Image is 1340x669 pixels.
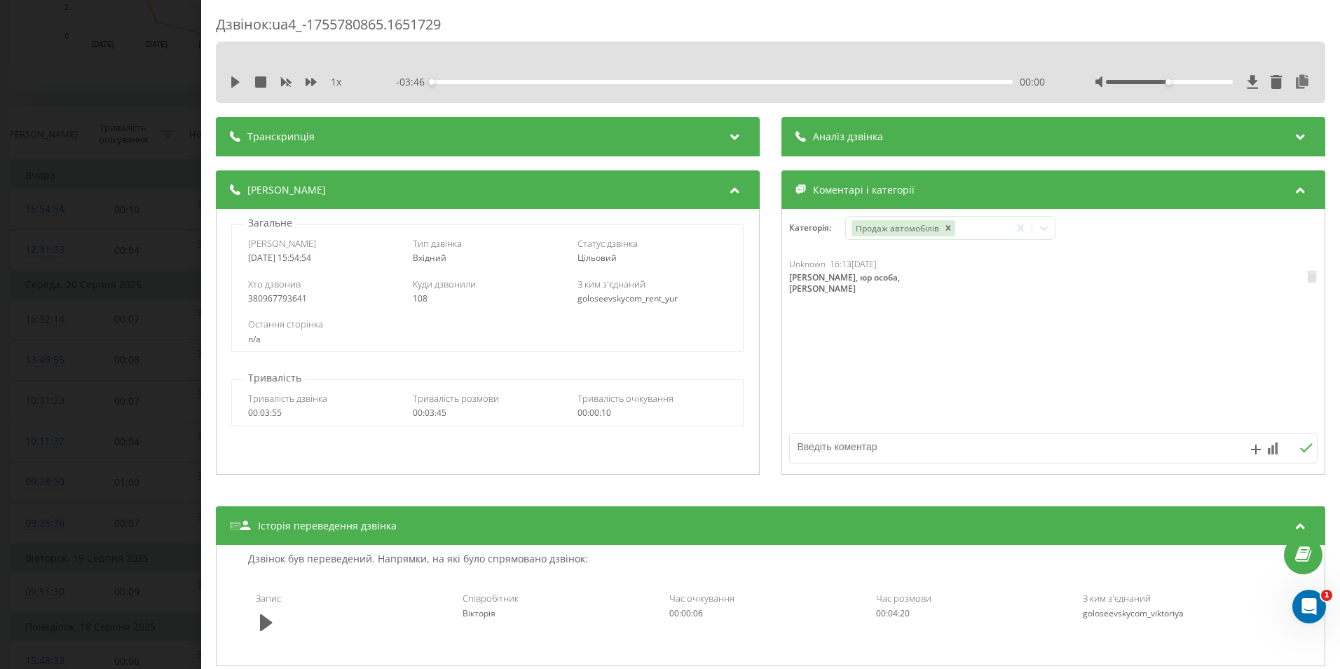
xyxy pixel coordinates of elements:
[396,75,432,89] span: - 03:46
[245,216,296,230] p: Загальне
[331,75,341,89] span: 1 x
[577,237,638,250] span: Статус дзвінка
[413,278,476,290] span: Куди дзвонили
[1020,75,1045,89] span: 00:00
[245,371,305,385] p: Тривалість
[248,408,398,418] div: 00:03:55
[577,294,727,304] div: goloseevskycom_rent_yur
[429,79,435,85] div: Accessibility label
[1083,609,1285,619] div: goloseevskycom_viktoriya
[413,392,499,405] span: Тривалість розмови
[1165,79,1171,85] div: Accessibility label
[413,237,462,250] span: Тип дзвінка
[245,552,592,566] p: Дзвінок був переведений. Напрямки, на які було спрямовано дзвінок:
[1083,592,1151,604] span: З ким з'єднаний
[577,252,617,264] span: Цільовий
[248,294,398,304] div: 380967793641
[789,272,933,294] div: [PERSON_NAME], юр особа, [PERSON_NAME]
[577,278,645,290] span: З ким з'єднаний
[463,592,519,604] span: Співробітник
[216,15,1325,42] div: Дзвінок : ua4_-1755780865.1651729
[789,223,845,233] h4: Категорія :
[248,278,301,290] span: Хто дзвонив
[248,237,316,250] span: [PERSON_NAME]
[669,592,734,604] span: Час очікування
[413,408,563,418] div: 00:03:45
[247,183,326,197] span: [PERSON_NAME]
[813,183,915,197] span: Коментарі і категорії
[247,130,315,144] span: Транскрипція
[413,294,563,304] div: 108
[577,408,727,418] div: 00:00:10
[577,392,674,405] span: Тривалість очікування
[248,253,398,263] div: [DATE] 15:54:54
[248,318,323,330] span: Остання сторінка
[463,609,665,619] div: Вікторія
[852,220,941,236] div: Продаж автомобілів
[248,334,727,344] div: n/a
[876,592,931,604] span: Час розмови
[830,259,877,269] div: 16:13[DATE]
[413,252,446,264] span: Вхідний
[789,258,826,270] span: Unknown
[256,592,281,604] span: Запис
[876,609,1079,619] div: 00:04:20
[248,392,327,405] span: Тривалість дзвінка
[813,130,883,144] span: Аналіз дзвінка
[1321,590,1332,601] span: 1
[669,609,872,619] div: 00:00:06
[941,220,955,236] div: Remove Продаж автомобілів
[258,519,397,533] span: Історія переведення дзвінка
[1292,590,1326,623] iframe: Intercom live chat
